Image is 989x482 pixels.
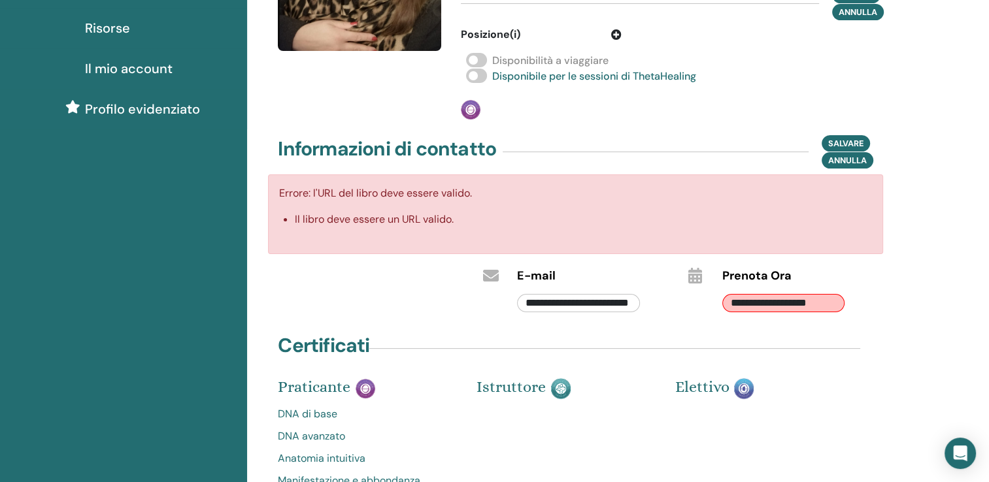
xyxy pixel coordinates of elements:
span: Istruttore [477,378,546,396]
span: Prenota Ora [722,268,792,285]
span: Disponibile per le sessioni di ThetaHealing [492,69,696,83]
button: Annulla [822,152,873,169]
a: Anatomia intuitiva [278,451,457,466]
span: Praticante [278,378,350,396]
span: Risorse [85,18,130,38]
a: DNA di base [278,406,457,422]
h4: Informazioni di contatto [278,137,496,161]
h4: Certificati [278,334,369,357]
div: Apri Intercom Messenger [945,438,976,469]
a: DNA avanzato [278,428,457,444]
span: Posizione(i) [461,27,520,42]
p: Errore: l'URL del libro deve essere valido. [279,185,872,201]
span: Elettivo [675,378,729,396]
button: Salvare [822,135,870,152]
span: Il mio account [85,59,173,78]
button: Annulla [832,4,884,20]
span: Annulla [839,7,877,18]
span: Salvare [828,138,863,149]
span: E-mail [517,268,556,285]
span: Profilo evidenziato [85,99,200,119]
li: Il libro deve essere un URL valido. [295,212,872,227]
span: Annulla [828,155,867,166]
span: Disponibilità a viaggiare [492,54,609,67]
